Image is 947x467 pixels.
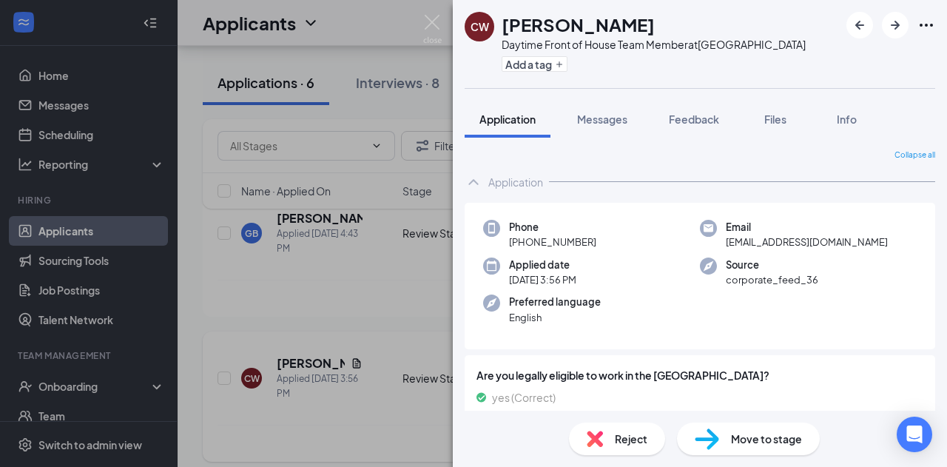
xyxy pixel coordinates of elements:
span: [PHONE_NUMBER] [509,235,596,249]
div: Daytime Front of House Team Member at [GEOGRAPHIC_DATA] [502,37,806,52]
span: Messages [577,112,627,126]
button: ArrowRight [882,12,909,38]
span: Info [837,112,857,126]
div: CW [471,19,489,34]
span: Reject [615,431,647,447]
span: Phone [509,220,596,235]
span: corporate_feed_36 [726,272,818,287]
span: [DATE] 3:56 PM [509,272,576,287]
span: Files [764,112,786,126]
span: yes (Correct) [492,389,556,406]
svg: ArrowLeftNew [851,16,869,34]
span: Preferred language [509,295,601,309]
button: PlusAdd a tag [502,56,567,72]
div: Open Intercom Messenger [897,417,932,452]
span: English [509,310,601,325]
svg: ChevronUp [465,173,482,191]
span: Feedback [669,112,719,126]
svg: Plus [555,60,564,69]
span: Move to stage [731,431,802,447]
svg: ArrowRight [886,16,904,34]
span: [EMAIL_ADDRESS][DOMAIN_NAME] [726,235,888,249]
span: Source [726,258,818,272]
span: Email [726,220,888,235]
span: Applied date [509,258,576,272]
span: Collapse all [894,149,935,161]
button: ArrowLeftNew [846,12,873,38]
span: Are you legally eligible to work in the [GEOGRAPHIC_DATA]? [476,367,923,383]
div: Application [488,175,543,189]
svg: Ellipses [917,16,935,34]
span: Application [479,112,536,126]
h1: [PERSON_NAME] [502,12,655,37]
